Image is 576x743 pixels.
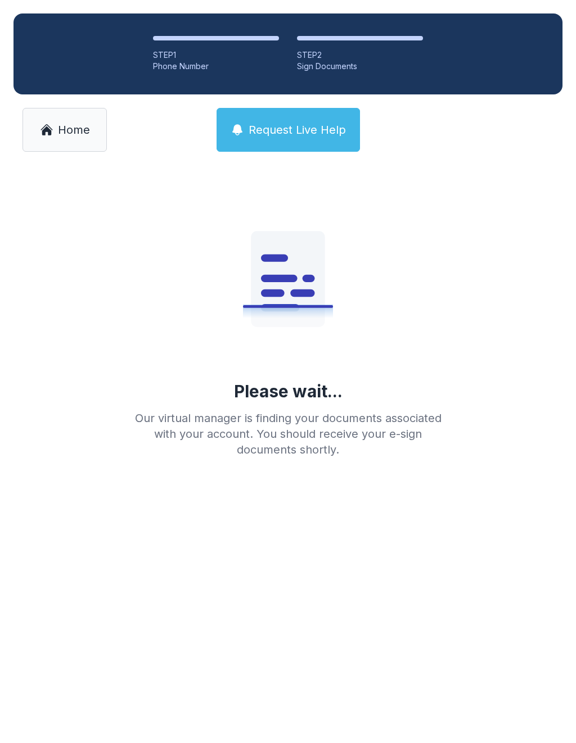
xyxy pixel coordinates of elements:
[234,381,343,401] div: Please wait...
[297,49,423,61] div: STEP 2
[153,61,279,72] div: Phone Number
[153,49,279,61] div: STEP 1
[297,61,423,72] div: Sign Documents
[126,410,450,457] div: Our virtual manager is finding your documents associated with your account. You should receive yo...
[249,122,346,138] span: Request Live Help
[58,122,90,138] span: Home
